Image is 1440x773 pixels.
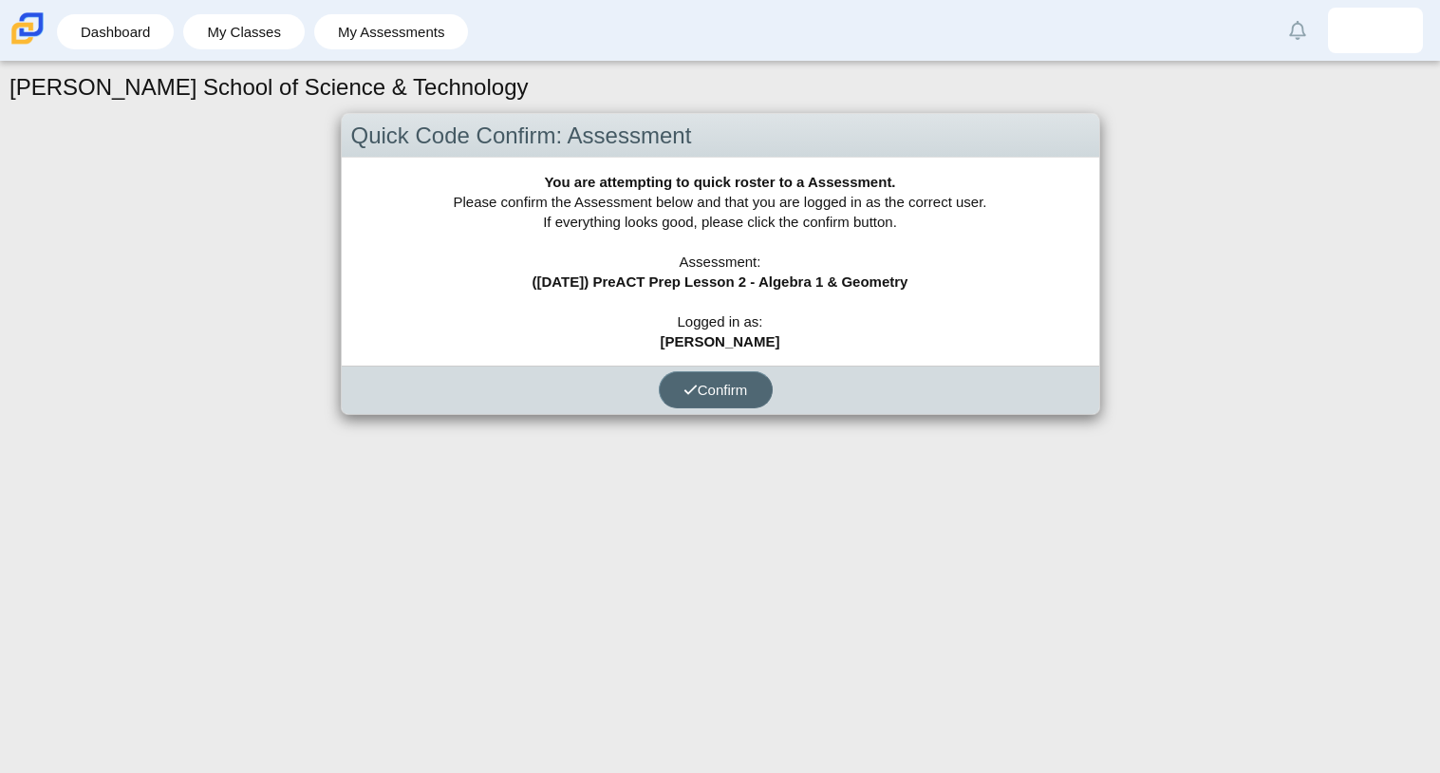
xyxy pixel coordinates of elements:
[544,174,895,190] b: You are attempting to quick roster to a Assessment.
[193,14,295,49] a: My Classes
[324,14,459,49] a: My Assessments
[9,71,529,104] h1: [PERSON_NAME] School of Science & Technology
[8,9,47,48] img: Carmen School of Science & Technology
[661,333,780,349] b: [PERSON_NAME]
[342,158,1099,366] div: Please confirm the Assessment below and that you are logged in as the correct user. If everything...
[342,114,1099,159] div: Quick Code Confirm: Assessment
[683,382,748,398] span: Confirm
[8,35,47,51] a: Carmen School of Science & Technology
[66,14,164,49] a: Dashboard
[659,371,773,408] button: Confirm
[533,273,908,290] b: ([DATE]) PreACT Prep Lesson 2 - Algebra 1 & Geometry
[1277,9,1318,51] a: Alerts
[1328,8,1423,53] a: marcus.jones.zhBUP7
[1360,15,1391,46] img: marcus.jones.zhBUP7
